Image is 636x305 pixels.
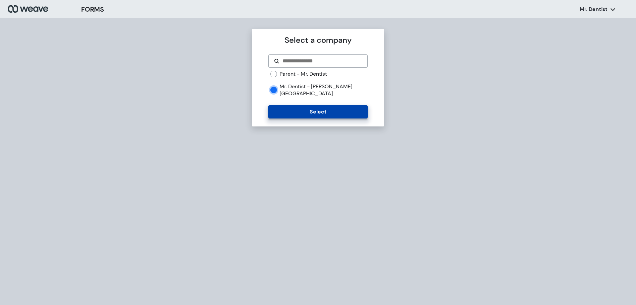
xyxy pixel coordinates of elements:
[580,6,608,13] p: Mr. Dentist
[268,34,367,46] p: Select a company
[282,57,362,65] input: Search
[81,4,104,14] h3: FORMS
[280,70,327,78] label: Parent - Mr. Dentist
[280,83,367,97] label: Mr. Dentist - [PERSON_NAME][GEOGRAPHIC_DATA]
[268,105,367,118] button: Select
